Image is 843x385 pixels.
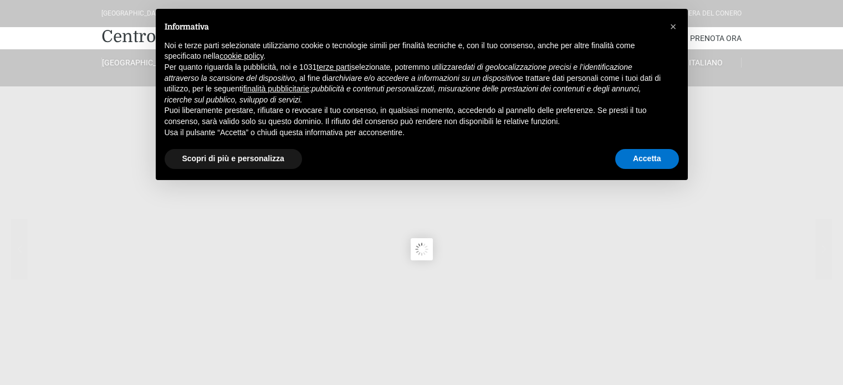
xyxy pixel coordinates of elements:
[689,58,723,67] span: Italiano
[165,63,632,83] em: dati di geolocalizzazione precisi e l’identificazione attraverso la scansione del dispositivo
[165,40,661,62] p: Noi e terze parti selezionate utilizziamo cookie o tecnologie simili per finalità tecniche e, con...
[243,84,309,95] button: finalità pubblicitarie
[101,25,315,48] a: Centro Vacanze De Angelis
[165,105,661,127] p: Puoi liberamente prestare, rifiutare o revocare il tuo consenso, in qualsiasi momento, accedendo ...
[165,149,302,169] button: Scopri di più e personalizza
[671,58,742,68] a: Italiano
[615,149,679,169] button: Accetta
[690,27,742,49] a: Prenota Ora
[219,52,263,60] a: cookie policy
[316,62,351,73] button: terze parti
[328,74,519,83] em: archiviare e/o accedere a informazioni su un dispositivo
[165,127,661,138] p: Usa il pulsante “Accetta” o chiudi questa informativa per acconsentire.
[677,8,742,19] div: Riviera Del Conero
[670,20,677,33] span: ×
[165,84,641,104] em: pubblicità e contenuti personalizzati, misurazione delle prestazioni dei contenuti e degli annunc...
[101,8,165,19] div: [GEOGRAPHIC_DATA]
[101,58,172,68] a: [GEOGRAPHIC_DATA]
[665,18,682,35] button: Chiudi questa informativa
[165,62,661,105] p: Per quanto riguarda la pubblicità, noi e 1031 selezionate, potremmo utilizzare , al fine di e tra...
[165,22,661,32] h2: Informativa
